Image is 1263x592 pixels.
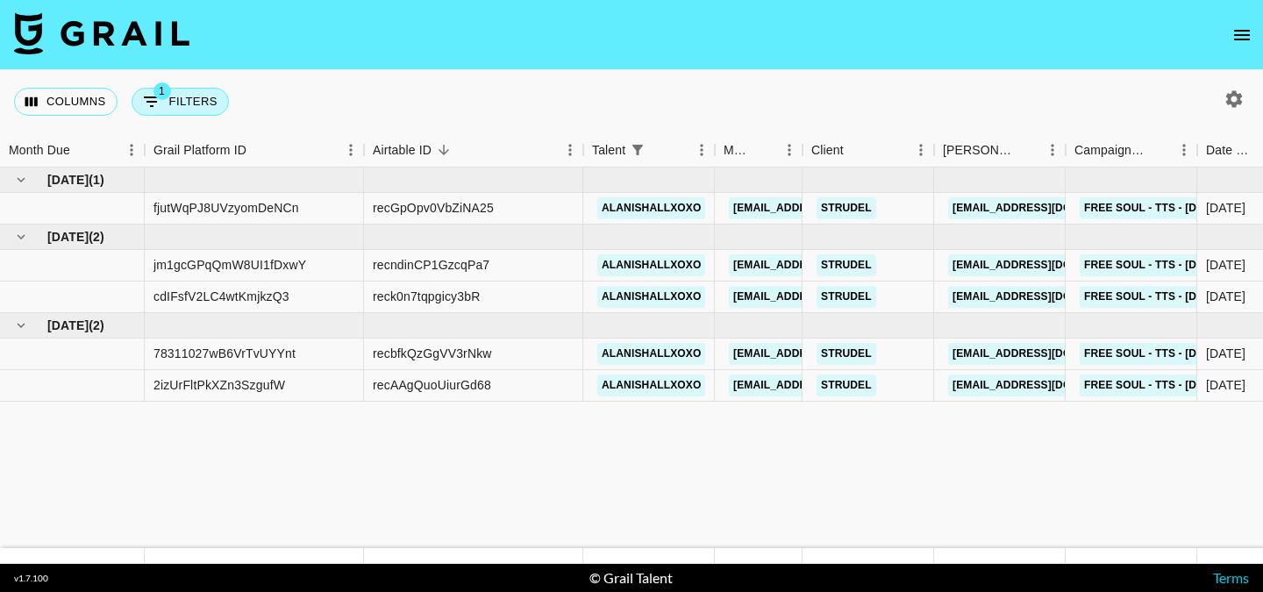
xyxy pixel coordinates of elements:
[597,374,705,396] a: alanishallxoxo
[373,133,432,168] div: Airtable ID
[597,197,705,219] a: alanishallxoxo
[625,138,650,162] button: Show filters
[948,343,1145,365] a: [EMAIL_ADDRESS][DOMAIN_NAME]
[729,286,925,308] a: [EMAIL_ADDRESS][DOMAIN_NAME]
[589,569,673,587] div: © Grail Talent
[132,88,229,116] button: Show filters
[70,138,95,162] button: Sort
[14,573,48,584] div: v 1.7.100
[811,133,844,168] div: Client
[729,343,925,365] a: [EMAIL_ADDRESS][DOMAIN_NAME]
[432,138,456,162] button: Sort
[1039,137,1066,163] button: Menu
[373,256,489,274] div: recndinCP1GzcqPa7
[338,137,364,163] button: Menu
[153,256,306,274] div: jm1gcGPqQmW8UI1fDxwY
[1015,138,1039,162] button: Sort
[943,133,1015,168] div: [PERSON_NAME]
[373,288,480,305] div: reck0n7tqpgicy3bR
[9,225,33,249] button: hide children
[1171,137,1197,163] button: Menu
[1206,345,1245,362] div: 08/09/2025
[373,376,491,394] div: recAAgQuoUiurGd68
[948,374,1145,396] a: [EMAIL_ADDRESS][DOMAIN_NAME]
[14,12,189,54] img: Grail Talent
[817,197,876,219] a: Strudel
[153,288,289,305] div: cdIFsfV2LC4wtKmjkzQ3
[9,168,33,192] button: hide children
[1224,18,1259,53] button: open drawer
[844,138,868,162] button: Sort
[817,286,876,308] a: Strudel
[47,317,89,334] span: [DATE]
[153,376,285,394] div: 2izUrFltPkXZn3SzgufW
[1080,197,1225,219] a: Free Soul - TTS - [DATE]
[9,133,70,168] div: Month Due
[1206,256,1245,274] div: 07/07/2025
[1146,138,1171,162] button: Sort
[1206,133,1256,168] div: Date Created
[153,345,296,362] div: 78311027wB6VrTvUYYnt
[592,133,625,168] div: Talent
[1066,133,1197,168] div: Campaign (Type)
[729,374,925,396] a: [EMAIL_ADDRESS][DOMAIN_NAME]
[689,137,715,163] button: Menu
[1206,199,1245,217] div: 04/06/2025
[89,228,104,246] span: ( 2 )
[1080,343,1225,365] a: Free Soul - TTS - [DATE]
[153,199,299,217] div: fjutWqPJ8UVzyomDeNCn
[47,228,89,246] span: [DATE]
[145,133,364,168] div: Grail Platform ID
[948,286,1145,308] a: [EMAIL_ADDRESS][DOMAIN_NAME]
[752,138,776,162] button: Sort
[908,137,934,163] button: Menu
[1074,133,1146,168] div: Campaign (Type)
[246,138,271,162] button: Sort
[1213,569,1249,586] a: Terms
[948,197,1145,219] a: [EMAIL_ADDRESS][DOMAIN_NAME]
[1206,288,1245,305] div: 31/07/2025
[934,133,1066,168] div: Booker
[597,343,705,365] a: alanishallxoxo
[47,171,89,189] span: [DATE]
[14,88,118,116] button: Select columns
[715,133,803,168] div: Manager
[364,133,583,168] div: Airtable ID
[89,171,104,189] span: ( 1 )
[803,133,934,168] div: Client
[118,137,145,163] button: Menu
[153,82,171,100] span: 1
[724,133,752,168] div: Manager
[597,254,705,276] a: alanishallxoxo
[948,254,1145,276] a: [EMAIL_ADDRESS][DOMAIN_NAME]
[89,317,104,334] span: ( 2 )
[729,254,925,276] a: [EMAIL_ADDRESS][DOMAIN_NAME]
[597,286,705,308] a: alanishallxoxo
[583,133,715,168] div: Talent
[729,197,925,219] a: [EMAIL_ADDRESS][DOMAIN_NAME]
[650,138,674,162] button: Sort
[1080,286,1225,308] a: Free Soul - TTS - [DATE]
[1080,374,1225,396] a: Free Soul - TTS - [DATE]
[625,138,650,162] div: 1 active filter
[817,254,876,276] a: Strudel
[1206,376,1245,394] div: 05/09/2025
[153,133,246,168] div: Grail Platform ID
[817,374,876,396] a: Strudel
[776,137,803,163] button: Menu
[1080,254,1225,276] a: Free Soul - TTS - [DATE]
[373,345,492,362] div: recbfkQzGgVV3rNkw
[9,313,33,338] button: hide children
[557,137,583,163] button: Menu
[817,343,876,365] a: Strudel
[373,199,494,217] div: recGpOpv0VbZiNA25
